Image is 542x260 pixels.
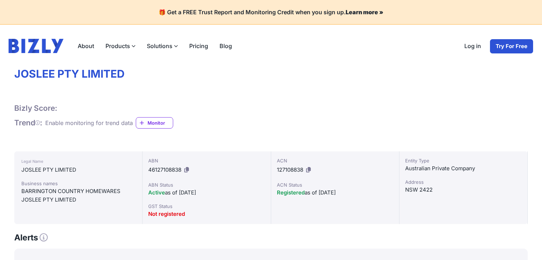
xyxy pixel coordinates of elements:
a: Monitor [136,117,173,129]
span: Registered [277,189,305,196]
span: Trend : [14,118,42,127]
a: Try For Free [490,39,533,54]
span: Active [148,189,165,196]
a: About [72,39,100,53]
h1: JOSLEE PTY LIMITED [14,67,528,81]
div: as of [DATE] [148,188,265,197]
div: as of [DATE] [277,188,393,197]
div: Entity Type [405,157,522,164]
h4: 🎁 Get a FREE Trust Report and Monitoring Credit when you sign up. [9,9,533,16]
div: Legal Name [21,157,135,166]
a: Learn more » [346,9,383,16]
div: BARRINGTON COUNTRY HOMEWARES [21,187,135,196]
h1: Bizly Score: [14,104,57,113]
div: NSW 2422 [405,186,522,194]
div: GST Status [148,203,265,210]
div: Enable monitoring for trend data [45,119,133,127]
div: ABN Status [148,181,265,188]
div: ACN [277,157,393,164]
div: ABN [148,157,265,164]
img: bizly_logo.svg [9,39,63,53]
div: Address [405,178,522,186]
span: Monitor [148,119,173,126]
span: 127108838 [277,166,303,173]
a: Log in [459,39,487,54]
div: Australian Private Company [405,164,522,173]
h3: Alerts [14,233,48,243]
span: Not registered [148,210,185,217]
div: JOSLEE PTY LIMITED [21,196,135,204]
div: JOSLEE PTY LIMITED [21,166,135,174]
a: Blog [214,39,238,53]
span: 46127108838 [148,166,181,173]
label: Products [100,39,141,53]
div: Business names [21,180,135,187]
label: Solutions [141,39,184,53]
a: Pricing [184,39,214,53]
div: ACN Status [277,181,393,188]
